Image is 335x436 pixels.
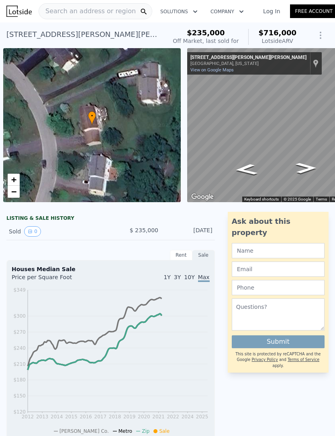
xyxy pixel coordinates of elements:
span: $ 235,000 [130,227,158,233]
tspan: 2014 [51,414,63,420]
div: This site is protected by reCAPTCHA and the Google and apply. [232,351,325,369]
button: Keyboard shortcuts [244,197,279,202]
a: Zoom out [8,186,20,198]
tspan: $300 [13,313,26,319]
tspan: $120 [13,409,26,415]
span: © 2025 Google [284,197,311,201]
tspan: 2016 [80,414,92,420]
a: Terms [316,197,327,201]
span: $716,000 [258,28,296,37]
div: LISTING & SALE HISTORY [6,215,215,223]
tspan: 2015 [65,414,78,420]
tspan: 2017 [94,414,107,420]
div: Ask about this property [232,216,325,238]
tspan: $240 [13,345,26,351]
tspan: 2020 [138,414,150,420]
a: Show location on map [313,59,319,68]
path: Go Southeast, Spates Hill Rd [287,160,325,176]
div: Lotside ARV [258,37,296,45]
tspan: $180 [13,377,26,383]
tspan: 2018 [109,414,121,420]
div: [GEOGRAPHIC_DATA], [US_STATE] [190,61,306,66]
tspan: $210 [13,361,26,367]
img: Google [189,192,216,202]
span: Sale [159,428,170,434]
button: Company [204,4,250,19]
button: Solutions [154,4,204,19]
tspan: 2019 [123,414,136,420]
span: Zip [142,428,149,434]
span: Metro [118,428,132,434]
div: • [88,111,96,125]
a: Log In [253,7,290,15]
div: Rent [170,250,192,260]
a: View on Google Maps [190,67,234,73]
tspan: 2021 [152,414,165,420]
tspan: 2024 [182,414,194,420]
a: Privacy Policy [251,357,278,362]
span: Max [198,274,210,282]
tspan: 2025 [196,414,208,420]
span: [PERSON_NAME] Co. [59,428,109,434]
tspan: $150 [13,393,26,399]
tspan: 2013 [36,414,49,420]
tspan: $349 [13,287,26,293]
a: Terms of Service [288,357,319,362]
span: + [11,174,16,185]
div: [STREET_ADDRESS][PERSON_NAME][PERSON_NAME] , [GEOGRAPHIC_DATA] , MD 20837 [6,29,160,40]
span: Search an address or region [39,6,136,16]
path: Go Northwest, Spates Hill Rd [225,161,267,178]
button: Show Options [313,27,329,43]
div: Sold [9,226,104,237]
img: Lotside [6,6,32,17]
tspan: 2022 [167,414,179,420]
span: − [11,187,16,197]
div: Price per Square Foot [12,273,110,286]
div: Off Market, last sold for [173,37,239,45]
div: Houses Median Sale [12,265,210,273]
tspan: 2012 [22,414,34,420]
input: Phone [232,280,325,295]
input: Name [232,243,325,258]
span: 10Y [184,274,194,280]
span: $235,000 [187,28,225,37]
span: 1Y [163,274,170,280]
div: [STREET_ADDRESS][PERSON_NAME][PERSON_NAME] [190,55,306,61]
tspan: $270 [13,329,26,335]
input: Email [232,262,325,277]
button: View historical data [24,226,41,237]
button: Submit [232,335,325,348]
a: Open this area in Google Maps (opens a new window) [189,192,216,202]
span: • [88,112,96,120]
div: [DATE] [165,226,212,237]
a: Zoom in [8,174,20,186]
span: 3Y [174,274,181,280]
div: Sale [192,250,215,260]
